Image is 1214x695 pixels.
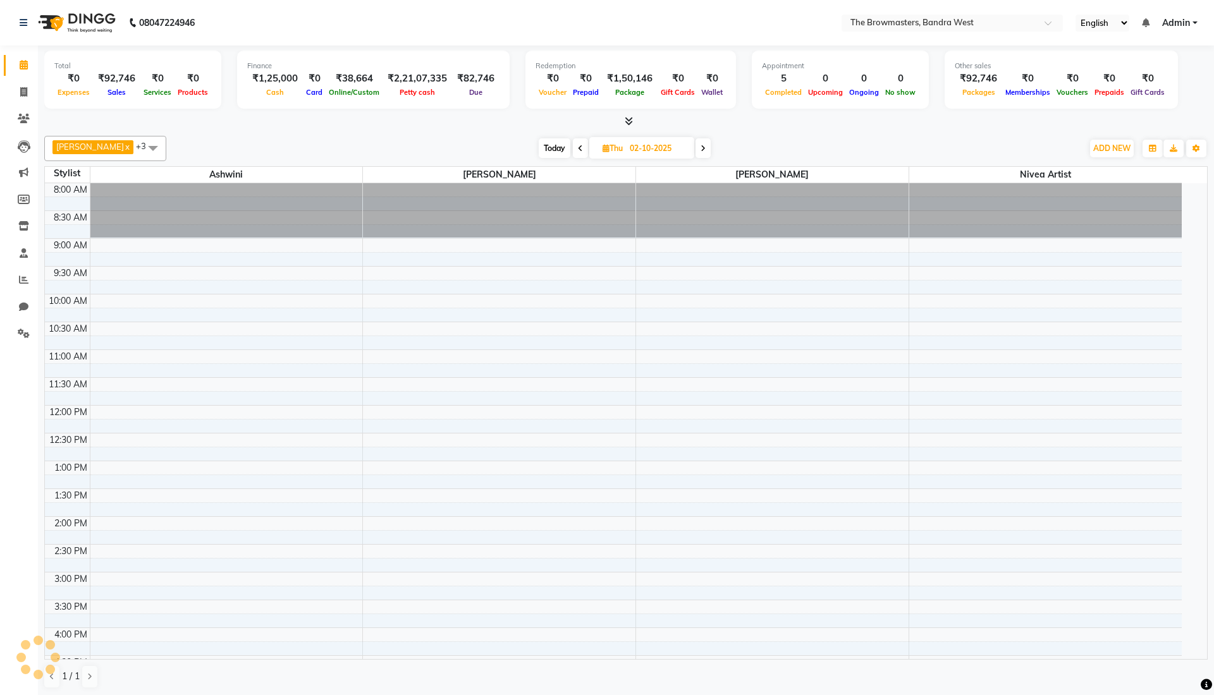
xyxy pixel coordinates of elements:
span: Completed [762,88,805,97]
span: Vouchers [1053,88,1091,97]
span: Prepaids [1091,88,1127,97]
span: Package [612,88,647,97]
span: Products [175,88,211,97]
span: No show [882,88,919,97]
div: ₹1,25,000 [247,71,303,86]
div: 2:30 PM [52,545,90,558]
span: Gift Cards [658,88,698,97]
div: 3:00 PM [52,572,90,586]
input: 2025-10-02 [626,139,689,158]
div: 10:00 AM [46,294,90,308]
div: ₹82,746 [452,71,500,86]
div: 0 [882,71,919,86]
b: 08047224946 [139,5,195,40]
div: Redemption [536,61,726,71]
span: [PERSON_NAME] [363,167,635,183]
span: Services [140,88,175,97]
span: Petty cash [396,88,438,97]
img: logo [32,5,119,40]
div: 9:30 AM [51,267,90,280]
div: ₹0 [1091,71,1127,86]
span: Thu [599,143,626,153]
div: Finance [247,61,500,71]
div: 4:00 PM [52,628,90,641]
div: 10:30 AM [46,322,90,335]
div: 1:00 PM [52,461,90,474]
div: 11:30 AM [46,378,90,391]
div: Other sales [955,61,1168,71]
div: ₹1,50,146 [602,71,658,86]
span: Online/Custom [326,88,383,97]
span: Memberships [1002,88,1053,97]
div: ₹0 [1002,71,1053,86]
div: ₹0 [536,71,570,86]
div: 5 [762,71,805,86]
span: Packages [959,88,998,97]
div: ₹2,21,07,335 [383,71,452,86]
div: ₹0 [140,71,175,86]
span: [PERSON_NAME] [636,167,909,183]
div: ₹0 [1127,71,1168,86]
span: Expenses [54,88,93,97]
span: Gift Cards [1127,88,1168,97]
span: Admin [1162,16,1190,30]
a: x [124,142,130,152]
span: +3 [136,141,156,151]
div: 9:00 AM [51,239,90,252]
div: Stylist [45,167,90,180]
div: 12:00 PM [47,406,90,419]
span: Voucher [536,88,570,97]
div: Total [54,61,211,71]
div: 11:00 AM [46,350,90,363]
span: Sales [104,88,129,97]
div: ₹0 [570,71,602,86]
span: Cash [263,88,287,97]
div: 4:30 PM [52,656,90,669]
div: ₹0 [175,71,211,86]
div: ₹0 [54,71,93,86]
button: ADD NEW [1090,140,1134,157]
div: 8:30 AM [51,211,90,224]
span: ADD NEW [1093,143,1131,153]
span: 1 / 1 [62,670,80,683]
span: Wallet [698,88,726,97]
div: ₹0 [1053,71,1091,86]
span: Today [539,138,570,158]
span: [PERSON_NAME] [56,142,124,152]
div: 1:30 PM [52,489,90,502]
div: Appointment [762,61,919,71]
span: Nivea Artist [909,167,1182,183]
div: 2:00 PM [52,517,90,530]
div: ₹92,746 [93,71,140,86]
div: 0 [846,71,882,86]
span: Card [303,88,326,97]
div: ₹38,664 [326,71,383,86]
div: 0 [805,71,846,86]
div: ₹92,746 [955,71,1002,86]
div: ₹0 [698,71,726,86]
span: Upcoming [805,88,846,97]
span: Ongoing [846,88,882,97]
span: Prepaid [570,88,602,97]
div: ₹0 [658,71,698,86]
div: 12:30 PM [47,433,90,447]
div: 3:30 PM [52,600,90,613]
div: 8:00 AM [51,183,90,196]
span: Ashwini [90,167,363,183]
span: Due [466,88,486,97]
div: ₹0 [303,71,326,86]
